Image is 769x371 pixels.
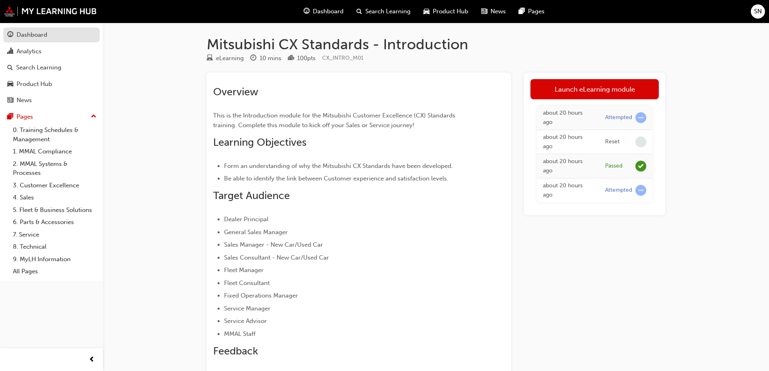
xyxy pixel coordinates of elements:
div: Duration [250,53,281,63]
span: learningRecordVerb_PASS-icon [635,161,646,172]
span: pages-icon [519,6,525,17]
span: clock-icon [250,55,256,62]
span: Target Audience [213,189,290,202]
span: search-icon [356,6,362,17]
h1: Mitsubishi CX Standards - Introduction [207,36,665,53]
a: Search Learning [3,60,100,75]
span: SN [754,7,762,16]
span: guage-icon [7,31,13,39]
div: Tue Aug 26 2025 11:18:37 GMT+1000 (Australian Eastern Standard Time) [543,133,593,151]
a: News [3,93,100,108]
span: MMAL Staff [224,330,256,337]
button: Pages [3,109,100,124]
div: Reset [605,138,620,146]
a: 5. Fleet & Business Solutions [10,204,100,216]
span: learningRecordVerb_ATTEMPT-icon [635,112,646,123]
div: Product Hub [17,80,52,89]
span: learningRecordVerb_NONE-icon [635,136,646,147]
a: 7. Service [10,228,100,241]
span: News [490,7,506,16]
img: mmal [4,6,97,17]
span: Fleet Manager [224,266,264,274]
span: learningResourceType_ELEARNING-icon [207,55,213,62]
span: Dealer Principal [224,216,268,223]
a: Launch eLearning module [530,79,659,99]
span: Service Manager [224,305,270,312]
a: news-iconNews [475,3,512,20]
div: Attempted [605,187,632,194]
button: DashboardAnalyticsSearch LearningProduct HubNews [3,26,100,109]
span: pages-icon [7,113,13,121]
span: guage-icon [304,6,310,17]
span: Be able to identify the link between Customer experience and satisfaction levels. [224,175,448,182]
div: News [17,96,32,105]
span: Service Advisor [224,317,267,325]
button: SN [751,4,765,19]
div: Points [288,53,316,63]
a: All Pages [10,265,100,278]
span: Learning Objectives [213,136,306,149]
a: 9. MyLH Information [10,253,100,266]
span: up-icon [91,111,96,122]
div: Tue Aug 26 2025 11:18:39 GMT+1000 (Australian Eastern Standard Time) [543,109,593,127]
a: search-iconSearch Learning [350,3,417,20]
a: 6. Parts & Accessories [10,216,100,228]
a: 3. Customer Excellence [10,179,100,192]
span: podium-icon [288,55,294,62]
span: Sales Manager - New Car/Used Car [224,241,323,248]
span: news-icon [481,6,487,17]
a: 4. Sales [10,191,100,204]
span: Fleet Consultant [224,279,270,287]
div: Pages [17,112,33,122]
span: This is the Introduction module for the Mitsubishi Customer Excellence (CX) Standards training. C... [213,112,457,129]
span: news-icon [7,97,13,104]
span: learningRecordVerb_ATTEMPT-icon [635,185,646,196]
div: Search Learning [16,63,61,72]
span: General Sales Manager [224,228,288,236]
span: Form an understanding of why the Mitsubishi CX Standards have been developed. [224,162,453,170]
a: Analytics [3,44,100,59]
span: Product Hub [433,7,468,16]
div: Attempted [605,114,632,122]
span: search-icon [7,64,13,71]
span: Pages [528,7,545,16]
span: Search Learning [365,7,411,16]
div: Analytics [17,47,42,56]
div: 10 mins [260,54,281,63]
span: Overview [213,86,258,98]
div: eLearning [216,54,244,63]
span: car-icon [7,81,13,88]
div: Dashboard [17,30,47,40]
a: pages-iconPages [512,3,551,20]
a: 1. MMAL Compliance [10,145,100,158]
span: car-icon [423,6,430,17]
div: Tue Aug 26 2025 11:05:59 GMT+1000 (Australian Eastern Standard Time) [543,181,593,199]
div: 100 pts [297,54,316,63]
span: Dashboard [313,7,344,16]
span: prev-icon [89,355,95,365]
a: 0. Training Schedules & Management [10,124,100,145]
span: Fixed Operations Manager [224,292,298,299]
span: Sales Consultant - New Car/Used Car [224,254,329,261]
a: 8. Technical [10,241,100,253]
a: Product Hub [3,77,100,92]
span: Feedback [213,345,258,357]
div: Tue Aug 26 2025 11:18:12 GMT+1000 (Australian Eastern Standard Time) [543,157,593,175]
div: Passed [605,162,622,170]
a: Dashboard [3,27,100,42]
a: 2. MMAL Systems & Processes [10,158,100,179]
a: guage-iconDashboard [297,3,350,20]
span: Learning resource code [322,54,364,61]
div: Type [207,53,244,63]
span: chart-icon [7,48,13,55]
a: car-iconProduct Hub [417,3,475,20]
